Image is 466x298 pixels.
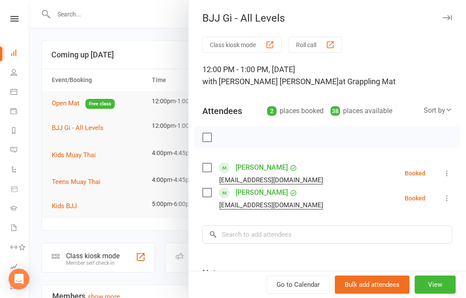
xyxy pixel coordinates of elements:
button: Class kiosk mode [202,37,282,53]
div: Booked [405,195,425,201]
div: Sort by [424,105,452,116]
a: Dashboard [10,44,30,63]
button: View [415,276,456,294]
span: with [PERSON_NAME] [PERSON_NAME] [202,77,339,86]
a: Product Sales [10,180,30,200]
div: Attendees [202,105,242,117]
div: Booked [405,170,425,176]
div: Open Intercom Messenger [9,269,29,289]
div: 38 [331,106,340,116]
div: 2 [267,106,277,116]
a: Calendar [10,83,30,102]
div: 12:00 PM - 1:00 PM, [DATE] [202,63,452,88]
a: Go to Calendar [267,276,330,294]
button: Bulk add attendees [335,276,409,294]
a: Payments [10,102,30,122]
a: People [10,63,30,83]
button: Roll call [289,37,342,53]
span: at Grappling Mat [339,77,396,86]
a: [PERSON_NAME] [236,186,288,200]
a: Assessments [10,258,30,277]
div: Notes [202,267,225,279]
a: Reports [10,122,30,141]
input: Search to add attendees [202,225,452,244]
a: [PERSON_NAME] [236,161,288,174]
div: places booked [267,105,324,117]
div: places available [331,105,392,117]
div: BJJ Gi - All Levels [189,12,466,24]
